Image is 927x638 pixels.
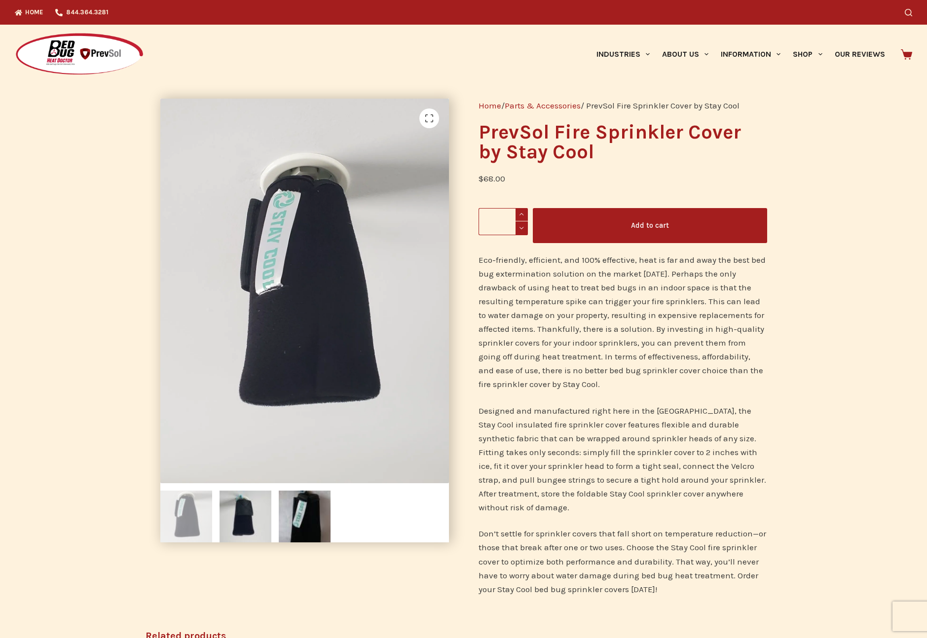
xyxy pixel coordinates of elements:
[279,491,331,542] img: PrevSol Fire Sprinkler Cover by Stay Cool - Image 3
[479,174,505,183] bdi: 68.00
[590,25,891,84] nav: Primary
[656,25,714,84] a: About Us
[220,491,271,542] img: PrevSol Fire Sprinkler Cover by Stay Cool - Image 2
[905,9,912,16] button: Search
[479,99,767,112] nav: Breadcrumb
[479,404,767,514] p: Designed and manufactured right here in the [GEOGRAPHIC_DATA], the Stay Cool insulated fire sprin...
[479,174,483,183] span: $
[828,25,891,84] a: Our Reviews
[787,25,828,84] a: Shop
[160,491,212,542] img: PrevSol Fire Sprinkler Cover by Stay Cool
[479,122,767,162] h1: PrevSol Fire Sprinkler Cover by Stay Cool
[479,253,767,391] p: Eco-friendly, efficient, and 100% effective, heat is far and away the best bed bug extermination ...
[419,108,439,128] a: View full-screen image gallery
[15,33,144,76] img: Prevsol/Bed Bug Heat Doctor
[479,101,501,110] a: Home
[533,208,767,243] button: Add to cart
[590,25,656,84] a: Industries
[505,101,581,110] a: Parts & Accessories
[479,208,528,235] input: Product quantity
[160,285,449,295] a: PrevSol Fire Sprinkler Cover by Stay Cool
[479,527,767,596] p: Don’t settle for sprinkler covers that fall short on temperature reduction—or those that break af...
[160,99,449,483] img: PrevSol Fire Sprinkler Cover by Stay Cool
[715,25,787,84] a: Information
